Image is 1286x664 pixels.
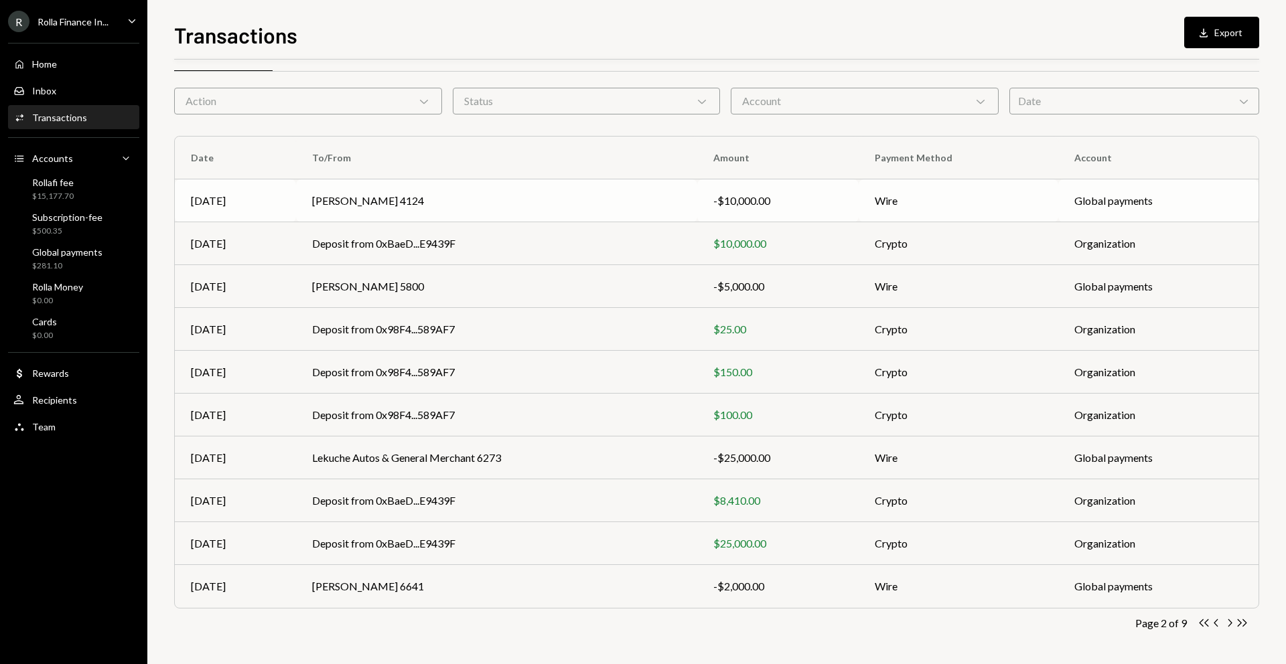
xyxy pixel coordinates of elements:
[296,565,697,608] td: [PERSON_NAME] 6641
[713,578,843,594] div: -$2,000.00
[175,137,296,179] th: Date
[296,394,697,436] td: Deposit from 0x98F4...589AF7
[191,578,280,594] div: [DATE]
[8,277,139,309] a: Rolla Money$0.00
[713,193,843,209] div: -$10,000.00
[859,222,1058,265] td: Crypto
[859,522,1058,565] td: Crypto
[296,222,697,265] td: Deposit from 0xBaeD...E9439F
[191,493,280,509] div: [DATE]
[713,321,843,337] div: $25.00
[8,105,139,129] a: Transactions
[8,207,139,240] a: Subscription-fee$500.35
[32,295,83,307] div: $0.00
[713,493,843,509] div: $8,410.00
[713,535,843,552] div: $25,000.00
[191,407,280,423] div: [DATE]
[191,321,280,337] div: [DATE]
[859,351,1058,394] td: Crypto
[1058,308,1259,351] td: Organization
[859,179,1058,222] td: Wire
[32,112,87,123] div: Transactions
[32,316,57,327] div: Cards
[32,281,83,293] div: Rolla Money
[32,212,102,223] div: Subscription-fee
[713,407,843,423] div: $100.00
[1058,565,1259,608] td: Global payments
[1058,137,1259,179] th: Account
[32,85,56,96] div: Inbox
[191,193,280,209] div: [DATE]
[191,236,280,252] div: [DATE]
[8,146,139,170] a: Accounts
[8,414,139,438] a: Team
[859,265,1058,308] td: Wire
[1135,616,1187,629] div: Page 2 of 9
[859,436,1058,479] td: Wire
[1009,88,1259,114] div: Date
[713,236,843,252] div: $10,000.00
[296,436,697,479] td: Lekuche Autos & General Merchant 6273
[8,388,139,412] a: Recipients
[32,367,69,379] div: Rewards
[1058,479,1259,522] td: Organization
[296,265,697,308] td: [PERSON_NAME] 5800
[296,479,697,522] td: Deposit from 0xBaeD...E9439F
[32,191,74,202] div: $15,177.70
[8,312,139,344] a: Cards$0.00
[1058,222,1259,265] td: Organization
[296,137,697,179] th: To/From
[8,11,29,32] div: R
[296,522,697,565] td: Deposit from 0xBaeD...E9439F
[713,364,843,380] div: $150.00
[859,565,1058,608] td: Wire
[8,242,139,274] a: Global payments$281.10
[8,78,139,102] a: Inbox
[697,137,859,179] th: Amount
[296,351,697,394] td: Deposit from 0x98F4...589AF7
[32,421,56,432] div: Team
[296,179,697,222] td: [PERSON_NAME] 4124
[859,137,1058,179] th: Payment Method
[8,52,139,76] a: Home
[191,535,280,552] div: [DATE]
[32,58,57,70] div: Home
[32,330,57,341] div: $0.00
[8,361,139,385] a: Rewards
[32,177,74,188] div: Rollafi fee
[731,88,999,114] div: Account
[713,278,843,295] div: -$5,000.00
[32,246,102,258] div: Global payments
[859,394,1058,436] td: Crypto
[32,260,102,272] div: $281.10
[191,278,280,295] div: [DATE]
[296,308,697,351] td: Deposit from 0x98F4...589AF7
[32,153,73,164] div: Accounts
[191,364,280,380] div: [DATE]
[191,450,280,466] div: [DATE]
[174,21,297,48] h1: Transactions
[713,450,843,466] div: -$25,000.00
[1058,179,1259,222] td: Global payments
[174,88,442,114] div: Action
[1058,522,1259,565] td: Organization
[1058,394,1259,436] td: Organization
[859,308,1058,351] td: Crypto
[859,479,1058,522] td: Crypto
[8,173,139,205] a: Rollafi fee$15,177.70
[453,88,721,114] div: Status
[1058,351,1259,394] td: Organization
[38,16,109,27] div: Rolla Finance In...
[32,226,102,237] div: $500.35
[1184,17,1259,48] button: Export
[1058,436,1259,479] td: Global payments
[32,394,77,406] div: Recipients
[1058,265,1259,308] td: Global payments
